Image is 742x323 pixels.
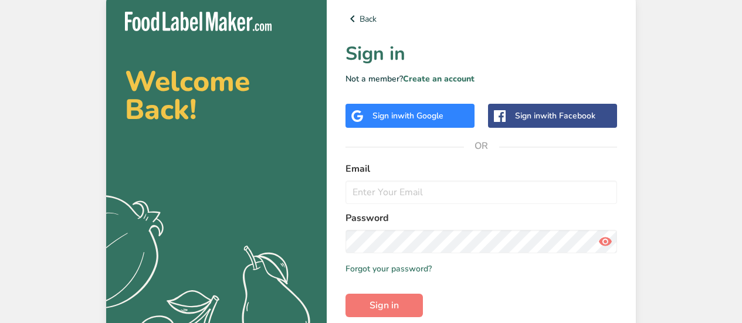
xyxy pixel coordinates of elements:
span: with Facebook [540,110,595,121]
img: Food Label Maker [125,12,272,31]
label: Password [345,211,617,225]
a: Create an account [403,73,475,84]
a: Forgot your password? [345,263,432,275]
a: Back [345,12,617,26]
input: Enter Your Email [345,181,617,204]
span: Sign in [370,298,399,312]
button: Sign in [345,294,423,317]
p: Not a member? [345,73,617,85]
div: Sign in [515,110,595,122]
div: Sign in [372,110,443,122]
span: OR [464,128,499,164]
h1: Sign in [345,40,617,68]
span: with Google [398,110,443,121]
label: Email [345,162,617,176]
h2: Welcome Back! [125,67,308,124]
